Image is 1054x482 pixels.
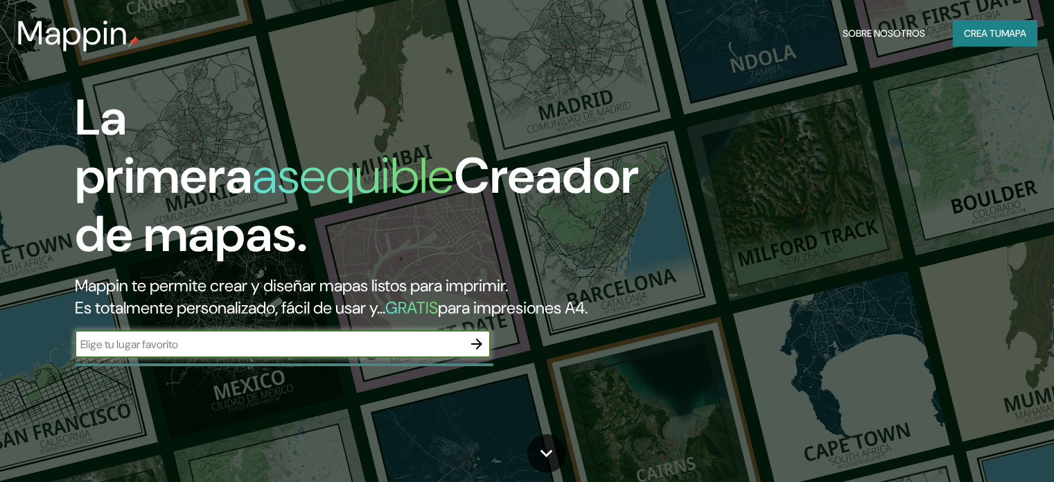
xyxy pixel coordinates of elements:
font: GRATIS [385,297,438,318]
font: Mappin te permite crear y diseñar mapas listos para imprimir. [75,275,508,296]
font: para impresiones A4. [438,297,588,318]
img: pin de mapeo [128,36,139,47]
font: Es totalmente personalizado, fácil de usar y... [75,297,385,318]
font: mapa [1001,27,1026,40]
font: asequible [252,144,454,208]
button: Sobre nosotros [837,20,931,46]
font: Creador de mapas. [75,144,639,266]
button: Crea tumapa [953,20,1037,46]
input: Elige tu lugar favorito [75,336,463,352]
font: La primera [75,85,252,208]
font: Crea tu [964,27,1001,40]
font: Mappin [17,11,128,55]
font: Sobre nosotros [843,27,925,40]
